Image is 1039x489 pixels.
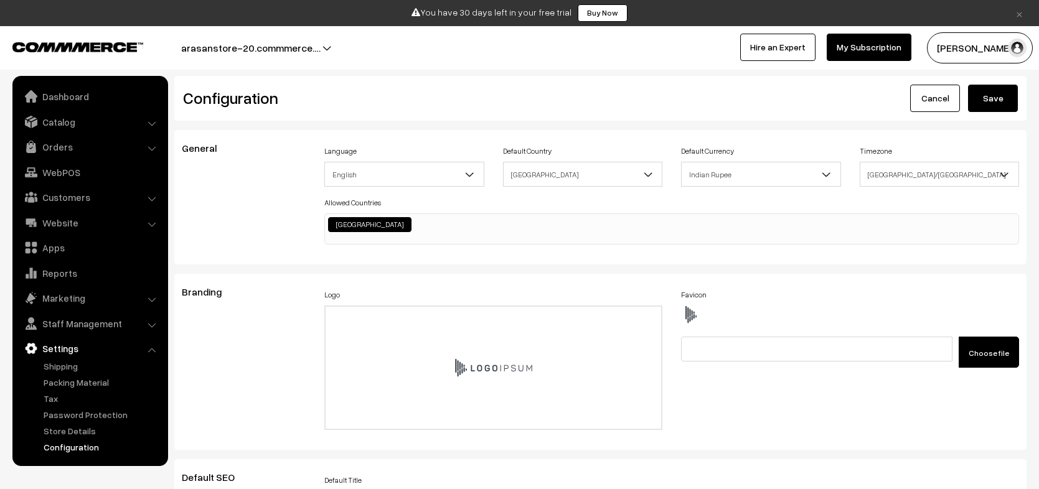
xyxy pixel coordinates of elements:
[681,305,700,324] img: favicon.ico
[860,162,1019,187] span: Asia/Kolkata
[681,146,734,157] label: Default Currency
[740,34,816,61] a: Hire an Expert
[1011,6,1028,21] a: ×
[12,42,143,52] img: COMMMERCE
[503,146,552,157] label: Default Country
[16,186,164,208] a: Customers
[16,111,164,133] a: Catalog
[682,164,840,185] span: Indian Rupee
[827,34,911,61] a: My Subscription
[324,146,357,157] label: Language
[16,136,164,158] a: Orders
[325,164,483,185] span: English
[16,236,164,259] a: Apps
[16,287,164,309] a: Marketing
[927,32,1033,63] button: [PERSON_NAME]
[182,471,250,483] span: Default SEO
[16,212,164,234] a: Website
[183,88,591,108] h2: Configuration
[40,360,164,373] a: Shipping
[910,85,960,112] a: Cancel
[324,475,362,486] label: Default Title
[324,197,381,208] label: Allowed Countries
[12,39,121,54] a: COMMMERCE
[969,348,1009,358] span: Choose file
[681,289,707,300] label: Favicon
[324,162,484,187] span: English
[40,408,164,421] a: Password Protection
[860,164,1018,185] span: Asia/Kolkata
[324,289,340,300] label: Logo
[503,162,662,187] span: India
[182,142,232,154] span: General
[1008,39,1027,57] img: user
[40,392,164,405] a: Tax
[182,286,237,298] span: Branding
[860,146,892,157] label: Timezone
[16,337,164,360] a: Settings
[16,85,164,108] a: Dashboard
[40,440,164,454] a: Configuration
[681,162,840,187] span: Indian Rupee
[504,164,662,185] span: India
[16,262,164,284] a: Reports
[40,376,164,389] a: Packing Material
[16,161,164,184] a: WebPOS
[16,312,164,335] a: Staff Management
[4,4,1035,22] div: You have 30 days left in your free trial
[328,217,411,232] li: India
[40,424,164,437] a: Store Details
[138,32,364,63] button: arasanstore-20.commmerce.…
[578,4,628,22] a: Buy Now
[968,85,1018,112] button: Save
